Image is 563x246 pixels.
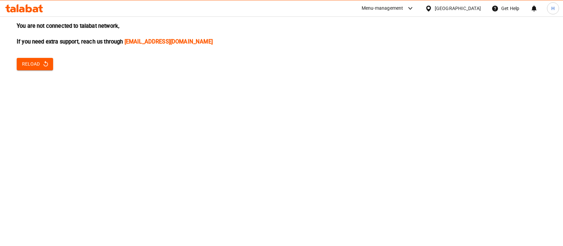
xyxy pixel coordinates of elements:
[125,38,213,45] a: [EMAIL_ADDRESS][DOMAIN_NAME]
[22,60,48,68] span: Reload
[17,22,546,46] h3: You are not connected to talabat network, If you need extra support, reach us through
[551,5,555,12] span: H
[17,58,53,70] button: Reload
[435,5,481,12] div: [GEOGRAPHIC_DATA]
[362,4,403,12] div: Menu-management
